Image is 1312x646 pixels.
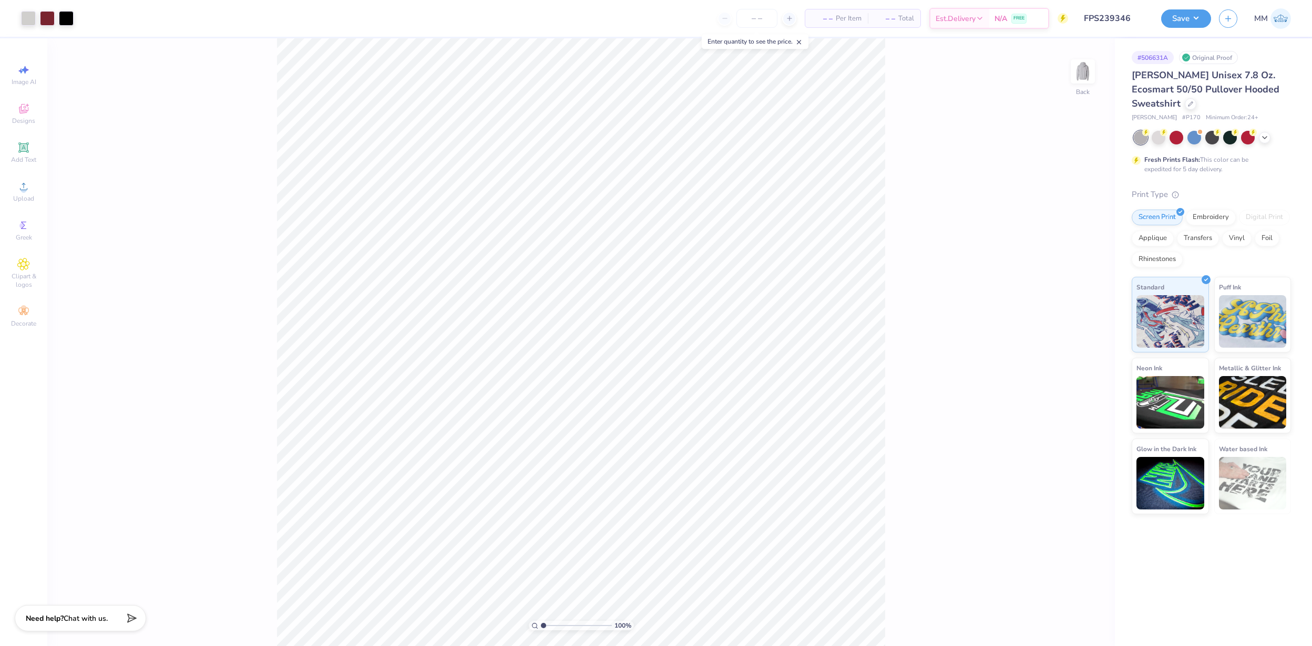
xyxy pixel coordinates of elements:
div: Original Proof [1179,51,1238,64]
span: Image AI [12,78,36,86]
strong: Fresh Prints Flash: [1144,155,1200,164]
span: Chat with us. [64,613,108,623]
div: # 506631A [1132,51,1174,64]
div: Print Type [1132,189,1291,201]
span: FREE [1013,15,1024,22]
span: MM [1254,13,1268,25]
span: 100 % [614,621,631,630]
span: Add Text [11,155,36,164]
strong: Need help? [26,613,64,623]
span: Puff Ink [1219,282,1241,293]
span: – – [874,13,895,24]
span: [PERSON_NAME] Unisex 7.8 Oz. Ecosmart 50/50 Pullover Hooded Sweatshirt [1132,69,1279,110]
span: Est. Delivery [936,13,976,24]
button: Save [1161,9,1211,28]
span: Clipart & logos [5,272,42,289]
div: Applique [1132,231,1174,246]
span: Minimum Order: 24 + [1206,113,1258,122]
input: – – [736,9,777,28]
span: Per Item [836,13,862,24]
img: Standard [1136,295,1204,348]
a: MM [1254,8,1291,29]
span: Neon Ink [1136,362,1162,373]
span: N/A [995,13,1007,24]
div: Enter quantity to see the price. [702,34,808,49]
span: Water based Ink [1219,443,1267,454]
div: This color can be expedited for 5 day delivery. [1144,155,1274,174]
span: Standard [1136,282,1164,293]
div: Transfers [1177,231,1219,246]
span: [PERSON_NAME] [1132,113,1177,122]
span: Total [898,13,914,24]
div: Back [1076,87,1090,97]
img: Glow in the Dark Ink [1136,457,1204,509]
span: Designs [12,117,35,125]
span: Upload [13,194,34,203]
span: Glow in the Dark Ink [1136,443,1196,454]
img: Manolo Mariano [1270,8,1291,29]
span: Greek [16,233,32,242]
div: Digital Print [1239,210,1290,225]
div: Screen Print [1132,210,1183,225]
div: Rhinestones [1132,252,1183,267]
div: Embroidery [1186,210,1236,225]
div: Foil [1255,231,1279,246]
img: Water based Ink [1219,457,1287,509]
input: Untitled Design [1076,8,1153,29]
div: Vinyl [1222,231,1252,246]
img: Back [1072,61,1093,82]
span: Decorate [11,319,36,328]
span: – – [812,13,833,24]
img: Neon Ink [1136,376,1204,429]
img: Puff Ink [1219,295,1287,348]
span: Metallic & Glitter Ink [1219,362,1281,373]
img: Metallic & Glitter Ink [1219,376,1287,429]
span: # P170 [1182,113,1201,122]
